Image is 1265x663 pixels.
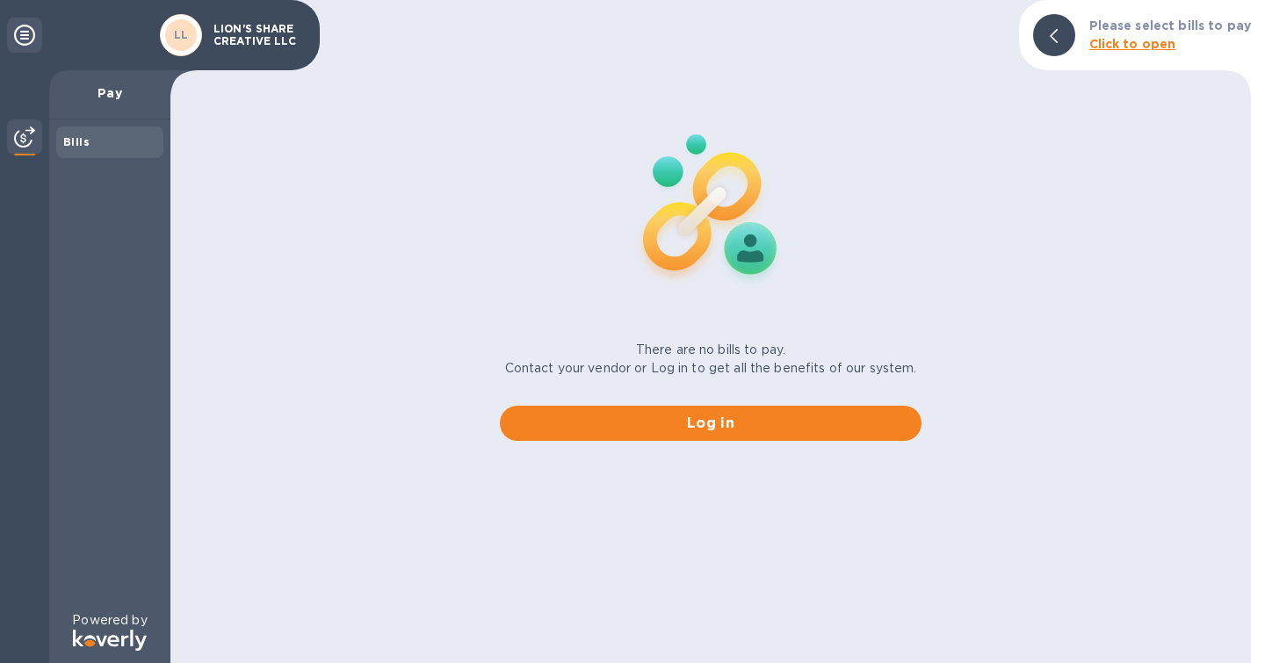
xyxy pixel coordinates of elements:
b: Click to open [1089,37,1176,51]
p: There are no bills to pay. Contact your vendor or Log in to get all the benefits of our system. [505,341,917,378]
p: LION'S SHARE CREATIVE LLC [213,23,301,47]
p: Pay [63,84,156,102]
b: Bills [63,135,90,148]
b: Please select bills to pay [1089,18,1251,32]
span: Log in [514,413,907,434]
b: LL [174,28,189,41]
img: Logo [73,630,147,651]
p: Powered by [72,611,147,630]
button: Log in [500,406,922,441]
